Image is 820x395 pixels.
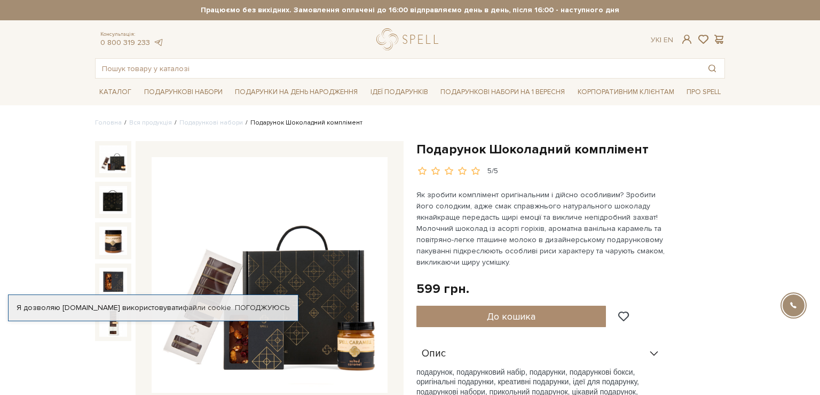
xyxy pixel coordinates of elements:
[416,306,606,327] button: До кошика
[9,303,298,313] div: Я дозволяю [DOMAIN_NAME] використовувати
[235,303,289,313] a: Погоджуюсь
[179,119,243,127] a: Подарункові набори
[422,349,446,359] span: Опис
[376,28,443,50] a: logo
[183,303,231,312] a: файли cookie
[664,35,673,44] a: En
[487,311,535,322] span: До кошика
[651,35,673,45] div: Ук
[99,145,127,173] img: Подарунок Шоколадний комплімент
[140,84,227,100] a: Подарункові набори
[243,118,362,128] li: Подарунок Шоколадний комплімент
[231,84,362,100] a: Подарунки на День народження
[682,84,725,100] a: Про Spell
[95,119,122,127] a: Головна
[660,35,661,44] span: |
[95,84,136,100] a: Каталог
[99,308,127,336] img: Подарунок Шоколадний комплімент
[573,83,679,101] a: Корпоративним клієнтам
[99,268,127,296] img: Подарунок Шоколадний комплімент
[416,281,469,297] div: 599 грн.
[96,59,700,78] input: Пошук товару у каталозі
[99,186,127,214] img: Подарунок Шоколадний комплімент
[153,38,163,47] a: telegram
[366,84,432,100] a: Ідеї подарунків
[436,83,569,101] a: Подарункові набори на 1 Вересня
[416,189,667,268] p: Як зробити комплімент оригінальним і дійсно особливим? Зробити його солодким, адже смак справжньо...
[100,38,150,47] a: 0 800 319 233
[700,59,724,78] button: Пошук товару у каталозі
[129,119,172,127] a: Вся продукція
[100,31,163,38] span: Консультація:
[95,5,725,15] strong: Працюємо без вихідних. Замовлення оплачені до 16:00 відправляємо день в день, після 16:00 - насту...
[99,227,127,254] img: Подарунок Шоколадний комплімент
[487,166,498,176] div: 5/5
[152,157,388,393] img: Подарунок Шоколадний комплімент
[416,141,725,158] h1: Подарунок Шоколадний комплімент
